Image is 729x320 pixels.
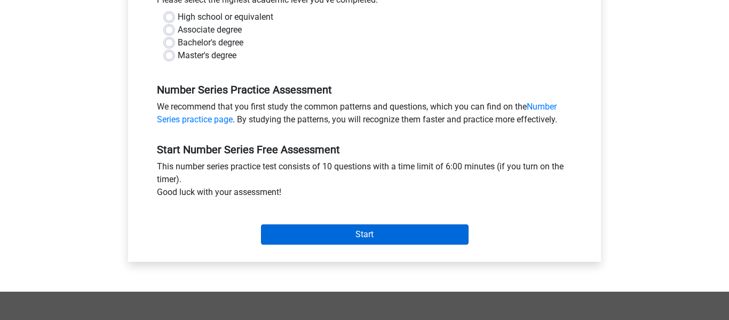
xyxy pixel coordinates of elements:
label: Bachelor's degree [178,36,243,49]
input: Start [261,224,469,245]
div: This number series practice test consists of 10 questions with a time limit of 6:00 minutes (if y... [149,160,580,203]
label: High school or equivalent [178,11,273,24]
label: Master's degree [178,49,236,62]
div: We recommend that you first study the common patterns and questions, which you can find on the . ... [149,100,580,130]
h5: Start Number Series Free Assessment [157,143,572,156]
h5: Number Series Practice Assessment [157,83,572,96]
label: Associate degree [178,24,242,36]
